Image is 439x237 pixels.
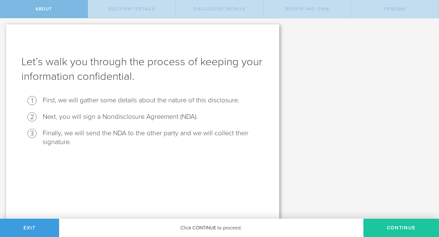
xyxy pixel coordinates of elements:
span: About [35,6,52,12]
span: Review and sign [285,6,329,12]
h1: Let’s walk you through the process of keeping your information confidential. [21,55,264,84]
li: First, we will gather some details about the nature of this disclosure. [43,96,264,105]
span: Disclosure details [193,6,245,12]
li: Next, you will sign a Nondisclosure Agreement (NDA). [43,112,264,121]
span: Pending [384,6,406,12]
li: Finally, we will send the NDA to the other party and we will collect their signature. [43,129,264,147]
button: Continue [363,219,439,237]
div: Click CONTINUE to proceed. [59,219,363,237]
span: Recipient details [108,6,155,12]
